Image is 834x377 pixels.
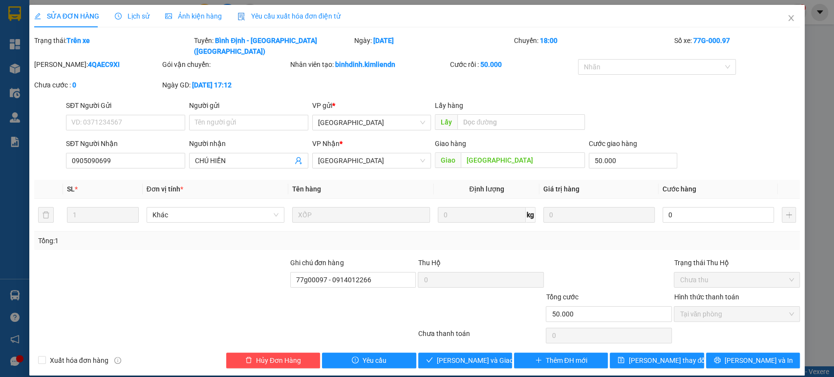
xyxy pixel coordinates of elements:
[318,115,426,130] span: Bình Định
[292,185,321,193] span: Tên hàng
[618,356,624,364] span: save
[66,138,185,149] div: SĐT Người Nhận
[589,140,637,147] label: Cước giao hàng
[189,138,308,149] div: Người nhận
[353,35,513,57] div: Ngày:
[256,355,301,366] span: Hủy Đơn Hàng
[469,185,504,193] span: Định lượng
[46,355,112,366] span: Xuất hóa đơn hàng
[165,12,222,20] span: Ảnh kiện hàng
[66,100,185,111] div: SĐT Người Gửi
[318,153,426,168] span: Đà Nẵng
[115,12,150,20] span: Lịch sử
[193,35,353,57] div: Tuyến:
[147,185,183,193] span: Đơn vị tính
[335,61,395,68] b: binhdinh.kimliendn
[693,37,729,44] b: 77G-000.97
[589,153,677,168] input: Cước giao hàng
[295,157,302,165] span: user-add
[714,356,721,364] span: printer
[114,357,121,364] span: info-circle
[34,59,160,70] div: [PERSON_NAME]:
[245,356,252,364] span: delete
[437,355,531,366] span: [PERSON_NAME] và Giao hàng
[417,328,545,345] div: Chưa thanh toán
[457,114,585,130] input: Dọc đường
[461,152,585,168] input: Dọc đường
[546,355,587,366] span: Thêm ĐH mới
[418,353,512,368] button: check[PERSON_NAME] và Giao hàng
[725,355,793,366] span: [PERSON_NAME] và In
[435,102,463,109] span: Lấy hàng
[782,207,796,223] button: plus
[237,12,341,20] span: Yêu cầu xuất hóa đơn điện tử
[152,208,278,222] span: Khác
[610,353,704,368] button: save[PERSON_NAME] thay đổi
[290,272,416,288] input: Ghi chú đơn hàng
[34,12,99,20] span: SỬA ĐƠN HÀNG
[435,114,457,130] span: Lấy
[165,13,172,20] span: picture
[543,185,579,193] span: Giá trị hàng
[426,356,433,364] span: check
[38,207,54,223] button: delete
[513,35,673,57] div: Chuyến:
[292,207,430,223] input: VD: Bàn, Ghế
[189,100,308,111] div: Người gửi
[72,81,76,89] b: 0
[787,14,795,22] span: close
[480,61,502,68] b: 50.000
[526,207,535,223] span: kg
[535,356,542,364] span: plus
[192,81,232,89] b: [DATE] 17:12
[34,13,41,20] span: edit
[290,59,448,70] div: Nhân viên tạo:
[373,37,394,44] b: [DATE]
[777,5,805,32] button: Close
[322,353,416,368] button: exclamation-circleYêu cầu
[674,257,800,268] div: Trạng thái Thu Hộ
[162,59,288,70] div: Gói vận chuyển:
[88,61,120,68] b: 4QAEC9XI
[38,235,322,246] div: Tổng: 1
[673,35,801,57] div: Số xe:
[680,272,794,287] span: Chưa thu
[312,100,431,111] div: VP gửi
[680,307,794,321] span: Tại văn phòng
[435,152,461,168] span: Giao
[66,37,90,44] b: Trên xe
[226,353,320,368] button: deleteHủy Đơn Hàng
[514,353,608,368] button: plusThêm ĐH mới
[290,259,344,267] label: Ghi chú đơn hàng
[115,13,122,20] span: clock-circle
[663,185,696,193] span: Cước hàng
[540,37,557,44] b: 18:00
[352,356,359,364] span: exclamation-circle
[194,37,317,55] b: Bình Định - [GEOGRAPHIC_DATA] ([GEOGRAPHIC_DATA])
[706,353,800,368] button: printer[PERSON_NAME] và In
[674,293,739,301] label: Hình thức thanh toán
[628,355,706,366] span: [PERSON_NAME] thay đổi
[363,355,386,366] span: Yêu cầu
[543,207,655,223] input: 0
[162,80,288,90] div: Ngày GD:
[435,140,466,147] span: Giao hàng
[418,259,440,267] span: Thu Hộ
[237,13,245,21] img: icon
[312,140,340,147] span: VP Nhận
[33,35,193,57] div: Trạng thái:
[450,59,576,70] div: Cước rồi :
[546,293,578,301] span: Tổng cước
[67,185,75,193] span: SL
[34,80,160,90] div: Chưa cước :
